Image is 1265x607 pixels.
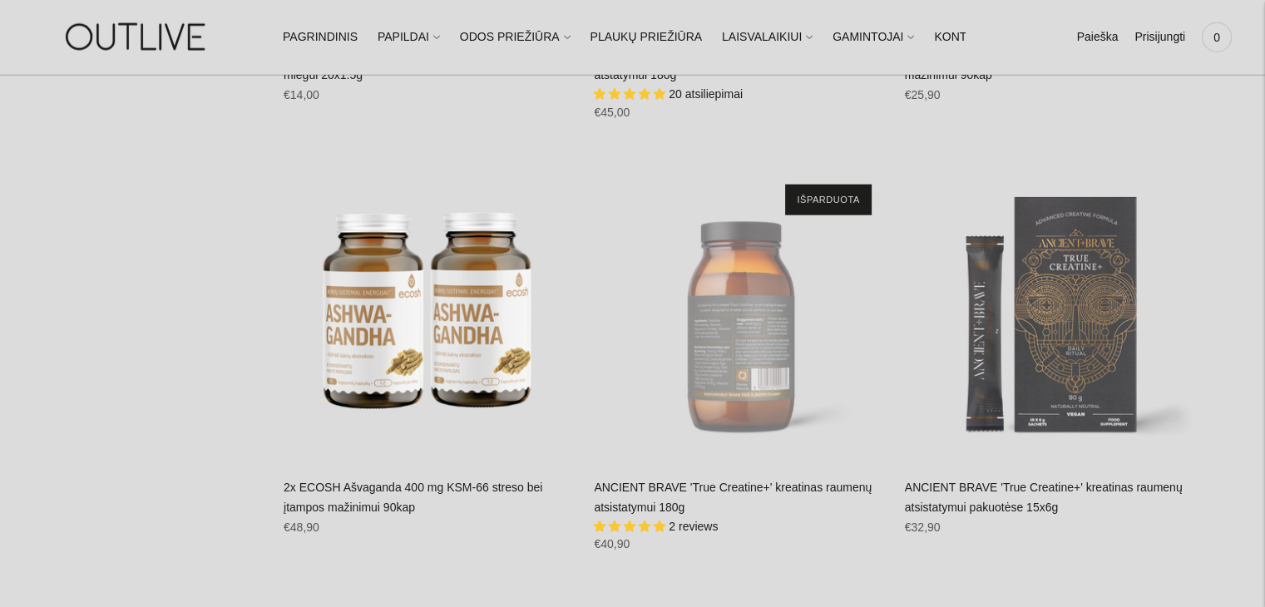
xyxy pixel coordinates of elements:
[905,521,941,534] span: €32,90
[905,481,1183,514] a: ANCIENT BRAVE 'True Creatine+' kreatinas raumenų atsistatymui pakuotėse 15x6g
[669,87,743,101] span: 20 atsiliepimai
[284,521,319,534] span: €48,90
[905,88,941,101] span: €25,90
[669,520,718,533] span: 2 reviews
[1022,417,1081,433] span: Į krepšelį
[934,19,998,56] a: KONTAKTAI
[284,168,577,461] a: 2x ECOSH Ašvaganda 400 mg KSM-66 streso bei įtampos mažinimui 90kap
[1076,19,1118,56] a: Paieška
[284,88,319,101] span: €14,00
[378,19,440,56] a: PAPILDAI
[33,8,241,66] img: OUTLIVE
[284,481,542,514] a: 2x ECOSH Ašvaganda 400 mg KSM-66 streso bei įtampos mažinimui 90kap
[594,481,872,514] a: ANCIENT BRAVE 'True Creatine+' kreatinas raumenų atsistatymui 180g
[1202,19,1232,56] a: 0
[594,168,887,461] a: ANCIENT BRAVE 'True Creatine+' kreatinas raumenų atsistatymui 180g
[1205,26,1228,49] span: 0
[1134,19,1185,56] a: Prisijungti
[722,19,813,56] a: LAISVALAIKIUI
[460,19,571,56] a: ODOS PRIEŽIŪRA
[833,19,914,56] a: GAMINTOJAI
[283,19,358,56] a: PAGRINDINIS
[594,87,669,101] span: 5.00 stars
[401,417,460,433] span: Į krepšelį
[590,19,702,56] a: PLAUKŲ PRIEŽIŪRA
[594,106,630,119] span: €45,00
[594,520,669,533] span: 5.00 stars
[905,168,1198,461] a: ANCIENT BRAVE 'True Creatine+' kreatinas raumenų atsistatymui pakuotėse 15x6g
[594,537,630,550] span: €40,90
